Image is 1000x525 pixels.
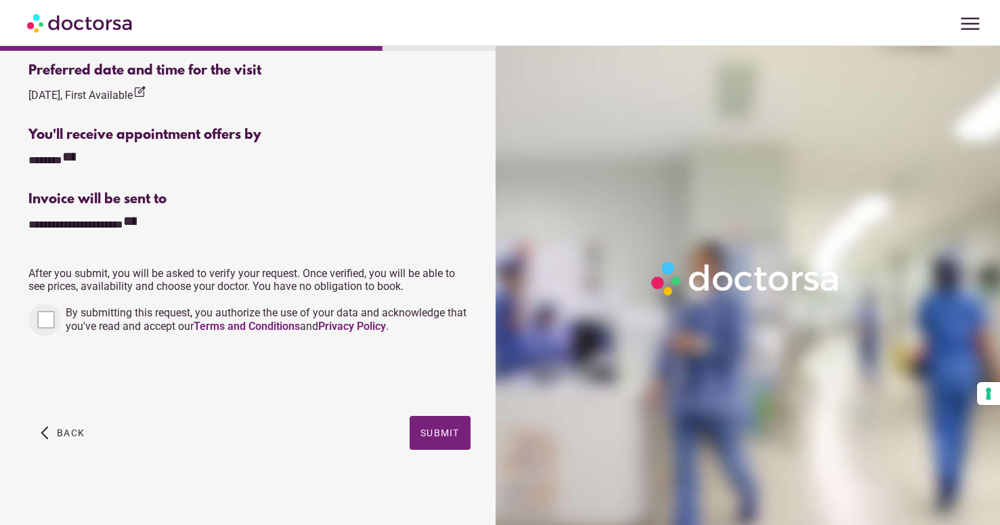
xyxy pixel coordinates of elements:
[410,416,471,450] button: Submit
[66,306,466,333] span: By submitting this request, you authorize the use of your data and acknowledge that you've read a...
[420,427,460,438] span: Submit
[977,382,1000,405] button: Your consent preferences for tracking technologies
[28,63,471,79] div: Preferred date and time for the visit
[646,256,846,301] img: Logo-Doctorsa-trans-White-partial-flat.png
[318,320,386,333] a: Privacy Policy
[133,85,146,99] i: edit_square
[28,267,471,293] p: After you submit, you will be asked to verify your request. Once verified, you will be able to se...
[957,11,983,37] span: menu
[28,127,471,143] div: You'll receive appointment offers by
[35,416,90,450] button: arrow_back_ios Back
[28,350,234,402] iframe: reCAPTCHA
[28,85,146,104] div: [DATE], First Available
[57,427,85,438] span: Back
[28,192,471,207] div: Invoice will be sent to
[194,320,300,333] a: Terms and Conditions
[27,7,134,38] img: Doctorsa.com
